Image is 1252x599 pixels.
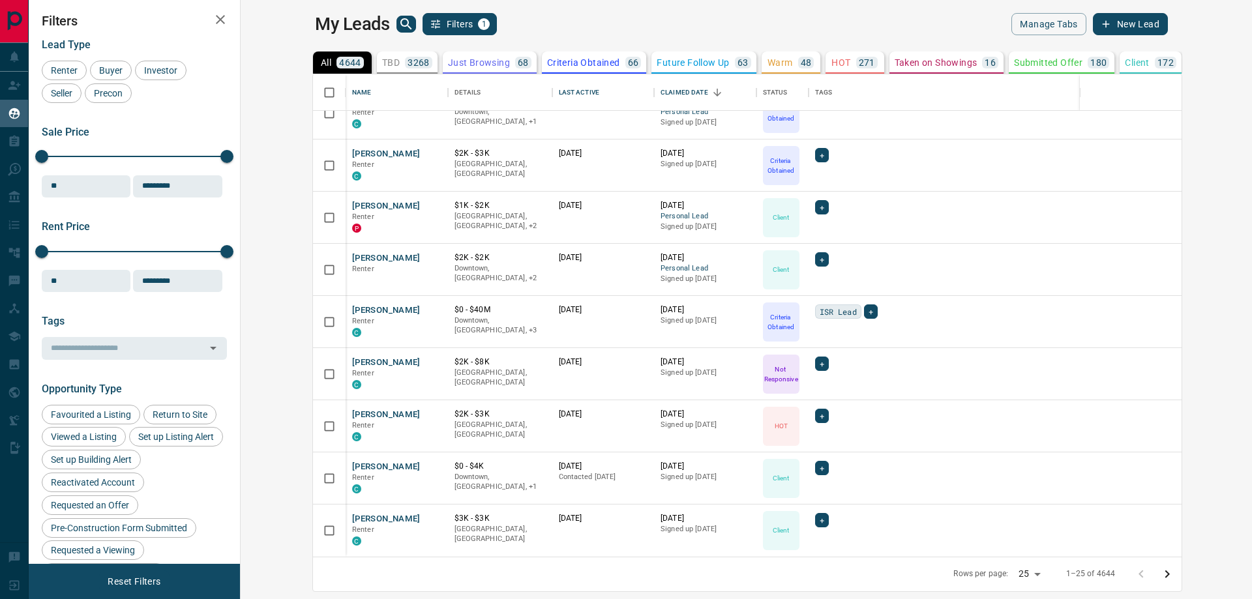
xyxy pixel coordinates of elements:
div: Claimed Date [654,74,756,111]
p: 172 [1157,58,1174,67]
p: East End, Toronto [455,211,546,231]
p: All [321,58,331,67]
p: 4644 [339,58,361,67]
p: [DATE] [661,513,750,524]
span: Favourited a Listing [46,409,136,420]
span: Seller [46,88,77,98]
span: + [820,149,824,162]
span: + [820,253,824,266]
div: + [815,357,829,371]
p: North York, Midtown | Central, Toronto [455,315,546,336]
span: Lead Type [42,38,91,51]
div: Seller [42,83,82,103]
span: Renter [352,525,374,534]
span: Viewed a Listing [46,431,121,442]
p: York-Crosstown, Toronto [455,263,546,284]
span: 1 [479,20,488,29]
p: [DATE] [559,513,648,524]
button: Sort [708,83,726,102]
button: [PERSON_NAME] [352,409,421,421]
p: [DATE] [661,304,750,315]
p: [DATE] [559,409,648,420]
span: Renter [352,421,374,430]
p: Criteria Obtained [764,312,798,332]
p: [DATE] [661,461,750,472]
p: $0 - $4K [455,461,546,472]
p: Signed up [DATE] [661,274,750,284]
p: Criteria Obtained [764,156,798,175]
p: 63 [738,58,749,67]
button: [PERSON_NAME] [352,252,421,265]
span: Requested a Viewing [46,545,140,555]
span: Personal Lead [661,263,750,274]
span: Renter [352,473,374,482]
div: Reactivated Account [42,473,144,492]
div: condos.ca [352,432,361,441]
div: Tags [809,74,1217,111]
span: Return to Site [148,409,212,420]
p: Signed up [DATE] [661,472,750,482]
div: Claimed Date [661,74,708,111]
p: Client [1125,58,1149,67]
div: property.ca [352,224,361,233]
div: + [815,513,829,527]
p: Warm [768,58,793,67]
span: Buyer [95,65,127,76]
div: Renter [42,61,87,80]
p: $0 - $40M [455,304,546,315]
button: [PERSON_NAME] [352,148,421,160]
p: Criteria Obtained [547,58,620,67]
p: [GEOGRAPHIC_DATA], [GEOGRAPHIC_DATA] [455,159,546,179]
span: Investor [140,65,182,76]
div: Details [455,74,481,111]
p: $2K - $3K [455,409,546,420]
p: Taken on Showings [895,58,977,67]
p: TBD [382,58,400,67]
p: 271 [859,58,875,67]
div: Status [756,74,809,111]
p: Just Browsing [448,58,510,67]
button: Manage Tabs [1011,13,1086,35]
p: Future Follow Up [657,58,729,67]
p: Signed up [DATE] [661,159,750,169]
div: + [864,304,878,319]
span: Opportunity Type [42,383,122,395]
span: Reactivated Account [46,477,140,488]
div: Buyer [90,61,132,80]
p: [DATE] [661,200,750,211]
p: [GEOGRAPHIC_DATA], [GEOGRAPHIC_DATA] [455,420,546,440]
span: Personal Lead [661,211,750,222]
p: Submitted Offer [1014,58,1082,67]
p: $2K - $3K [455,148,546,159]
p: $1K - $2K [455,200,546,211]
span: Renter [352,317,374,325]
div: Set up Listing Alert [129,427,223,446]
span: Set up Listing Alert [134,431,218,442]
p: 180 [1090,58,1107,67]
p: Client [773,212,790,222]
p: [DATE] [559,252,648,263]
p: Signed up [DATE] [661,315,750,326]
span: Pre-Construction Form Submitted [46,523,192,533]
p: Client [773,473,790,483]
p: 1–25 of 4644 [1066,568,1116,579]
button: Filters1 [423,13,498,35]
p: 3268 [408,58,430,67]
p: 66 [628,58,639,67]
span: + [820,357,824,370]
div: condos.ca [352,380,361,389]
p: Signed up [DATE] [661,117,750,128]
div: + [815,461,829,475]
span: + [820,409,824,422]
p: $2K - $2K [455,252,546,263]
span: Renter [352,265,374,273]
div: Name [352,74,372,111]
div: Tags [815,74,833,111]
h2: Filters [42,13,227,29]
div: condos.ca [352,328,361,337]
p: Client [773,525,790,535]
div: Return to Site [143,405,216,424]
button: Open [204,339,222,357]
div: Favourited a Listing [42,405,140,424]
div: 25 [1013,564,1045,583]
